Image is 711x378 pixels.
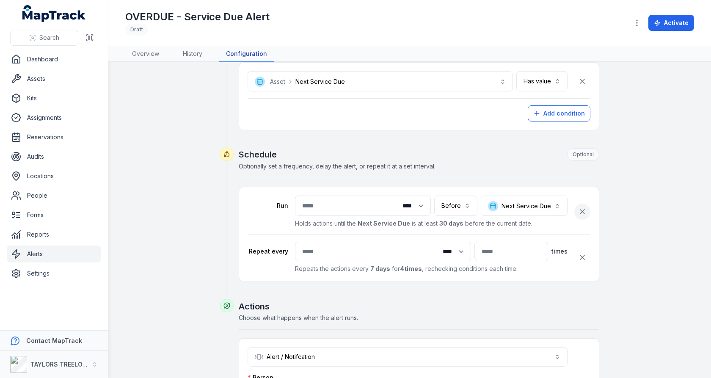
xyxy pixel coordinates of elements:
strong: Next Service Due [358,220,410,227]
div: Optional [567,148,599,161]
strong: 30 days [439,220,463,227]
span: Choose what happens when the alert runs. [239,314,358,321]
a: People [7,187,101,204]
button: Next Service Due [481,196,568,216]
h1: OVERDUE - Service Due Alert [125,10,270,24]
button: Add condition [528,105,590,121]
a: Reservations [7,129,101,146]
a: Assignments [7,109,101,126]
span: times [551,247,568,256]
a: Locations [7,168,101,185]
a: Alerts [7,246,101,262]
strong: 7 days [370,265,390,272]
strong: 4 times [400,265,422,272]
a: Audits [7,148,101,165]
label: Repeat every [248,247,288,256]
a: Overview [125,46,166,62]
a: Settings [7,265,101,282]
button: Alert / Notifcation [248,347,568,367]
button: Activate [648,15,694,31]
a: Reports [7,226,101,243]
div: Draft [125,24,148,36]
button: Has value [516,71,568,91]
button: AssetNext Service Due [248,71,513,91]
a: Dashboard [7,51,101,68]
h2: Actions [239,301,599,312]
button: Before [434,196,477,216]
p: Repeats the actions every for , rechecking conditions each time. [295,265,568,273]
h2: Schedule [239,148,599,161]
strong: TAYLORS TREELOPPING [30,361,101,368]
span: Search [39,33,59,42]
span: Optionally set a frequency, delay the alert, or repeat it at a set interval. [239,163,435,170]
a: History [176,46,209,62]
label: Run [248,201,288,210]
a: Kits [7,90,101,107]
strong: Contact MapTrack [26,337,82,344]
a: Configuration [219,46,274,62]
button: Search [10,30,78,46]
a: Assets [7,70,101,87]
a: Forms [7,207,101,223]
p: Holds actions until the is at least before the current date. [295,219,568,228]
a: MapTrack [22,5,86,22]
